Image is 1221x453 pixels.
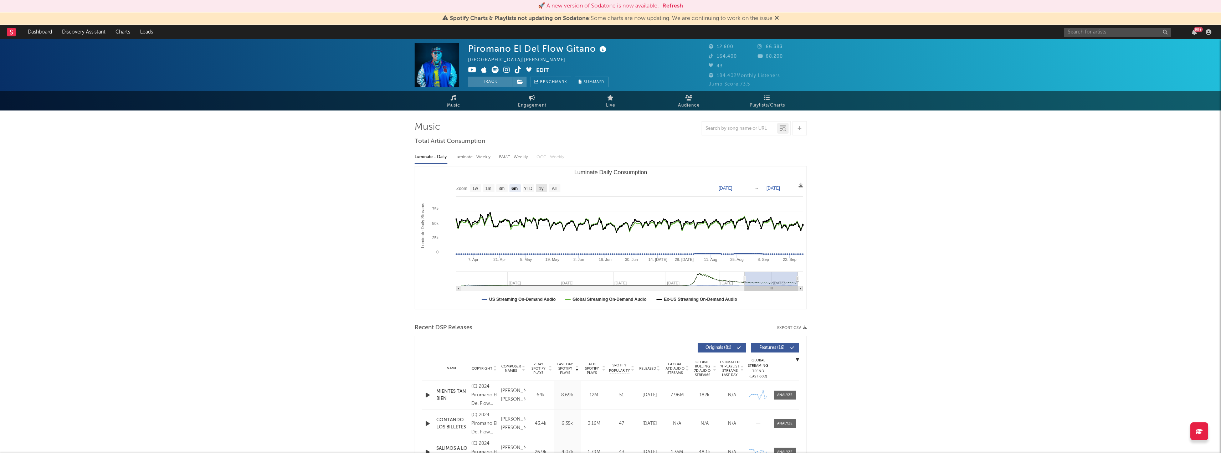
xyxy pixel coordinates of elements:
span: Dismiss [775,16,779,21]
text: 5. May [520,257,532,262]
div: 12M [583,392,606,399]
span: Last Day Spotify Plays [556,362,575,375]
text: 7. Apr [468,257,478,262]
text: 8. Sep [758,257,769,262]
div: (C) 2024 Piromano El Del Flow Gitano under exclusive license to BZR Music LLC. [471,382,497,408]
input: Search for artists [1064,28,1171,37]
div: 7.96M [665,392,689,399]
div: N/A [665,420,689,427]
text: 1w [472,186,478,191]
text: 19. May [545,257,559,262]
text: Zoom [456,186,467,191]
div: 8.69k [556,392,579,399]
span: Composer Names [501,364,521,373]
span: : Some charts are now updating. We are continuing to work on the issue [450,16,773,21]
div: 6.35k [556,420,579,427]
div: [PERSON_NAME] [PERSON_NAME] [501,387,525,404]
a: Leads [135,25,158,39]
div: Luminate - Daily [415,151,447,163]
span: Benchmark [540,78,567,87]
text: [DATE] [719,186,732,191]
text: 25k [432,236,438,240]
span: 12.600 [709,45,733,49]
text: 22. Sep [783,257,796,262]
svg: Luminate Daily Consumption [415,166,806,309]
div: (C) 2024 Piromano El Del Flow Gitano under exclusive license to BZR Music LLC. [471,411,497,437]
span: Estimated % Playlist Streams Last Day [720,360,740,377]
text: 16. Jun [599,257,611,262]
input: Search by song name or URL [702,126,777,132]
a: Music [415,91,493,110]
text: 0 [436,250,438,254]
button: Track [468,77,513,87]
span: Audience [678,101,700,110]
text: 25. Aug [730,257,743,262]
span: Summary [584,80,605,84]
div: [DATE] [638,392,662,399]
a: MIENTES TAN BIEN [436,388,468,402]
button: 99+ [1192,29,1197,35]
text: Luminate Daily Streams [420,203,425,248]
a: Discovery Assistant [57,25,111,39]
button: Export CSV [777,326,807,330]
span: Music [447,101,460,110]
span: Spotify Popularity [609,363,630,374]
text: US Streaming On-Demand Audio [489,297,556,302]
text: 75k [432,207,438,211]
text: 21. Apr [493,257,506,262]
span: Features ( 16 ) [756,346,789,350]
div: 182k [693,392,717,399]
text: 1y [539,186,543,191]
text: Luminate Daily Consumption [574,169,647,175]
div: 47 [609,420,634,427]
span: Global ATD Audio Streams [665,362,685,375]
text: 1m [485,186,491,191]
div: BMAT - Weekly [499,151,529,163]
span: Live [606,101,615,110]
div: [PERSON_NAME] [PERSON_NAME] [501,415,525,432]
a: Dashboard [23,25,57,39]
a: Audience [650,91,728,110]
text: 11. Aug [704,257,717,262]
button: Features(16) [751,343,799,352]
span: 88.200 [758,54,783,59]
text: All [551,186,556,191]
text: [DATE] [766,186,780,191]
div: Name [436,366,468,371]
button: Edit [536,66,549,75]
text: 30. Jun [625,257,638,262]
span: Engagement [518,101,547,110]
div: 3.16M [583,420,606,427]
span: 164.400 [709,54,737,59]
div: Global Streaming Trend (Last 60D) [748,358,769,379]
div: N/A [720,392,744,399]
text: 14. [DATE] [648,257,667,262]
span: Spotify Charts & Playlists not updating on Sodatone [450,16,589,21]
text: 6m [511,186,517,191]
a: Engagement [493,91,571,110]
button: Refresh [662,2,683,10]
a: Charts [111,25,135,39]
a: CONTANDO LOS BILLETES [436,417,468,431]
span: 184.402 Monthly Listeners [709,73,780,78]
span: Total Artist Consumption [415,137,485,146]
text: 50k [432,221,438,226]
span: Jump Score: 73.5 [709,82,750,87]
div: 🚀 A new version of Sodatone is now available. [538,2,659,10]
text: 28. [DATE] [674,257,693,262]
span: 66.383 [758,45,783,49]
span: ATD Spotify Plays [583,362,601,375]
text: YTD [524,186,532,191]
a: Playlists/Charts [728,91,807,110]
span: Playlists/Charts [750,101,785,110]
div: 43.4k [529,420,552,427]
div: 64k [529,392,552,399]
text: 3m [498,186,504,191]
button: Originals(81) [698,343,746,352]
span: Released [639,366,656,371]
div: 51 [609,392,634,399]
span: Originals ( 81 ) [702,346,735,350]
text: → [755,186,759,191]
